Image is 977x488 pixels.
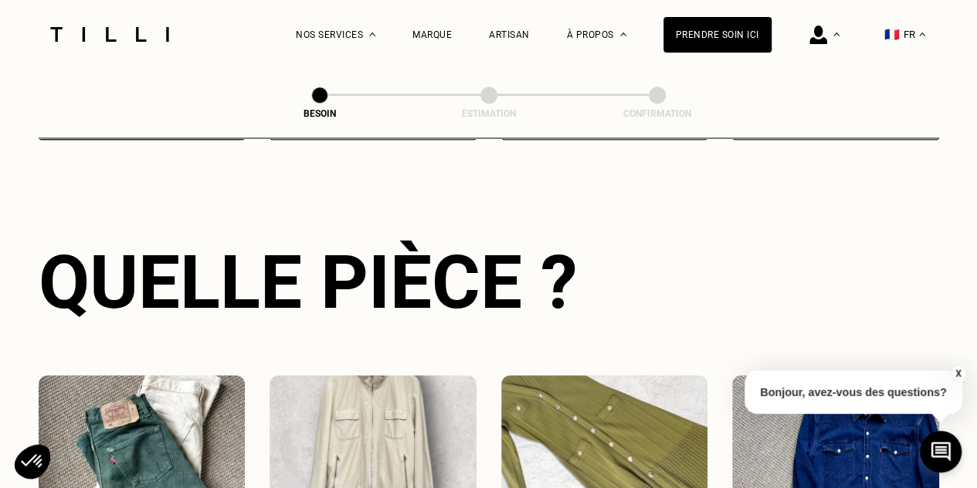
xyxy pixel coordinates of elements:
img: Menu déroulant [369,32,375,36]
img: Menu déroulant [833,32,840,36]
a: Marque [412,29,452,40]
img: Logo du service de couturière Tilli [45,27,175,42]
img: menu déroulant [919,32,925,36]
div: Besoin [243,108,397,119]
a: Artisan [489,29,530,40]
img: icône connexion [809,26,827,44]
img: Menu déroulant à propos [620,32,626,36]
div: Confirmation [580,108,734,119]
button: X [950,365,965,382]
p: Bonjour, avez-vous des questions? [745,370,962,414]
span: 🇫🇷 [884,27,900,42]
div: Estimation [412,108,566,119]
div: Quelle pièce ? [39,239,939,326]
a: Prendre soin ici [663,17,772,53]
